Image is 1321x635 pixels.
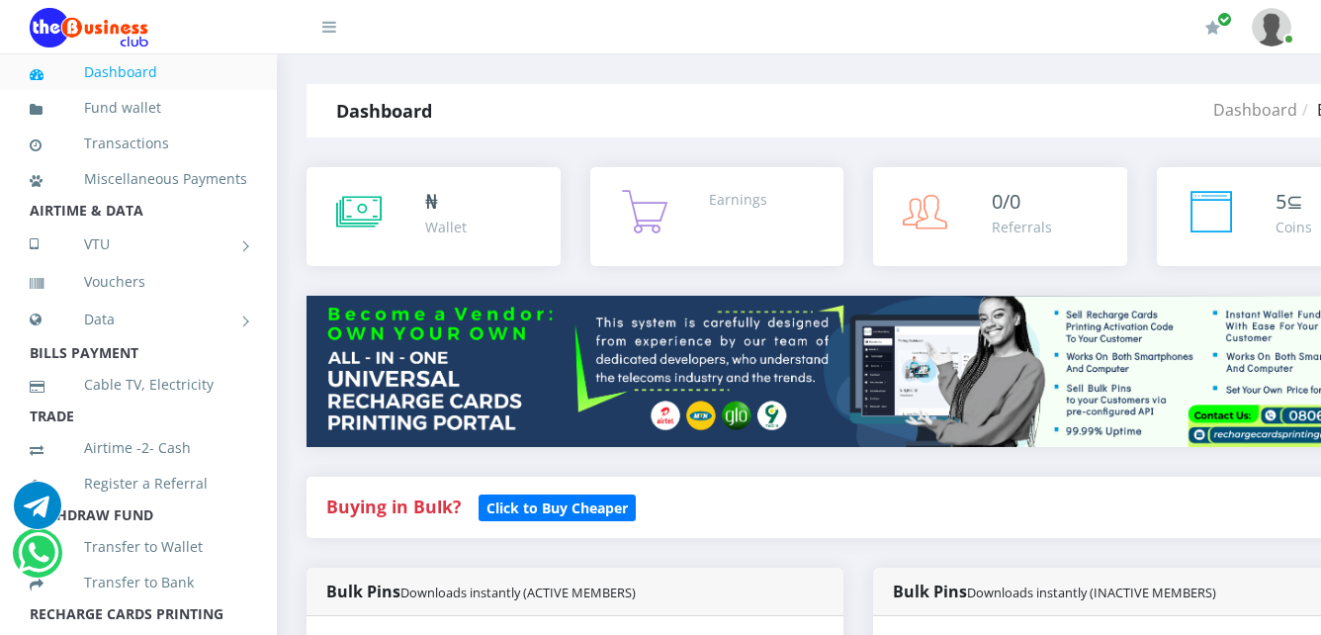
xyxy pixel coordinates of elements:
small: Downloads instantly (INACTIVE MEMBERS) [967,584,1216,601]
img: User [1252,8,1291,46]
strong: Buying in Bulk? [326,495,461,518]
span: Renew/Upgrade Subscription [1217,12,1232,27]
img: Logo [30,8,148,47]
a: Cable TV, Electricity [30,362,247,408]
a: Transfer to Bank [30,560,247,605]
strong: Dashboard [336,99,432,123]
a: Dashboard [1213,99,1297,121]
i: Renew/Upgrade Subscription [1205,20,1220,36]
a: Transfer to Wallet [30,524,247,570]
a: Chat for support [18,544,58,577]
div: ⊆ [1276,187,1312,217]
a: Transactions [30,121,247,166]
div: Wallet [425,217,467,237]
small: Downloads instantly (ACTIVE MEMBERS) [400,584,636,601]
a: Click to Buy Cheaper [479,495,636,518]
a: Vouchers [30,259,247,305]
a: ₦ Wallet [307,167,561,266]
span: 0/0 [992,188,1020,215]
div: Earnings [709,189,767,210]
a: Earnings [590,167,844,266]
a: Miscellaneous Payments [30,156,247,202]
span: 5 [1276,188,1286,215]
strong: Bulk Pins [326,581,636,602]
div: ₦ [425,187,467,217]
a: Airtime -2- Cash [30,425,247,471]
div: Coins [1276,217,1312,237]
div: Referrals [992,217,1052,237]
a: 0/0 Referrals [873,167,1127,266]
a: Chat for support [14,497,61,529]
a: Dashboard [30,49,247,95]
b: Click to Buy Cheaper [486,499,628,517]
a: Data [30,295,247,344]
a: Register a Referral [30,461,247,506]
a: Fund wallet [30,85,247,131]
a: VTU [30,220,247,269]
strong: Bulk Pins [893,581,1216,602]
